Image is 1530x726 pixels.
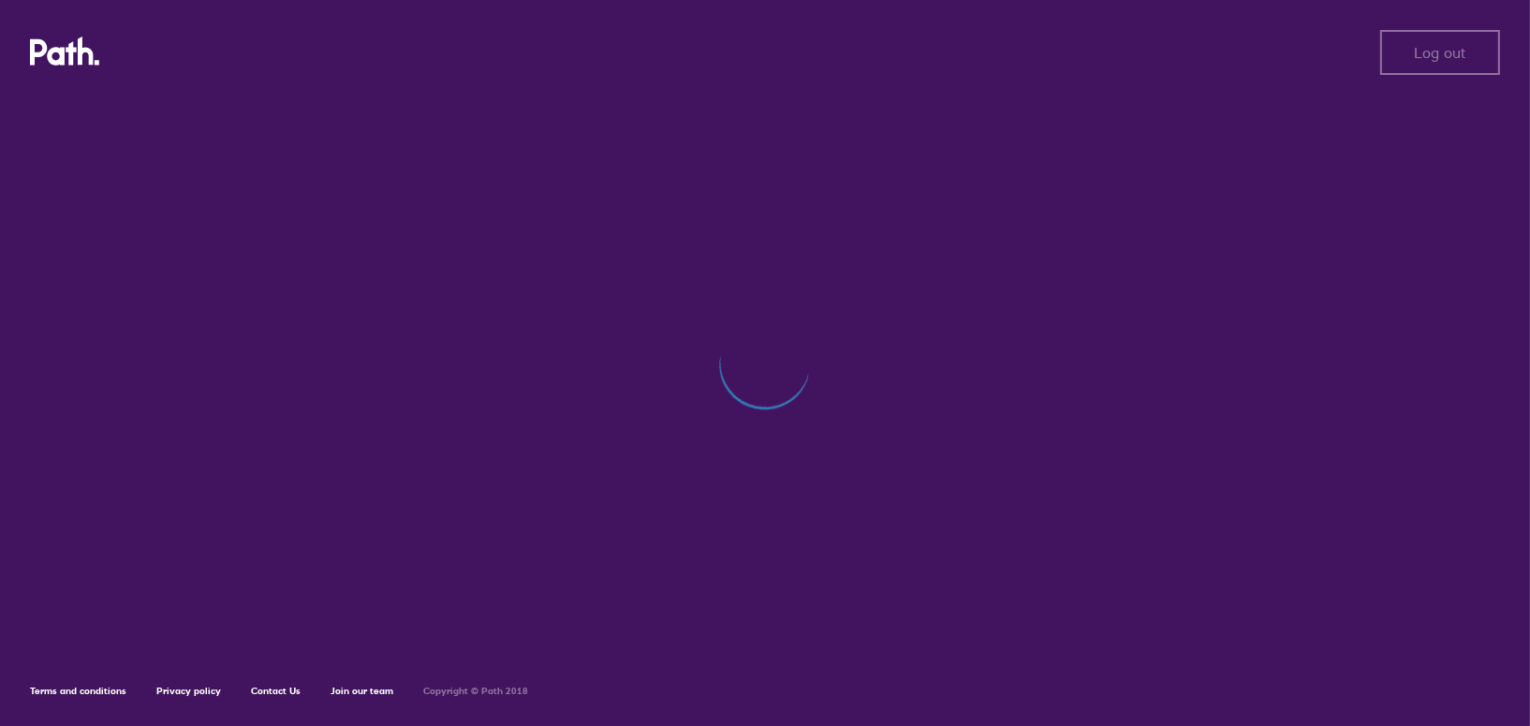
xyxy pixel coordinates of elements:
a: Privacy policy [156,685,221,697]
a: Join our team [331,685,393,697]
a: Terms and conditions [30,685,126,697]
h6: Copyright © Path 2018 [423,686,528,697]
button: Log out [1380,30,1500,75]
span: Log out [1415,44,1466,61]
a: Contact Us [251,685,301,697]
